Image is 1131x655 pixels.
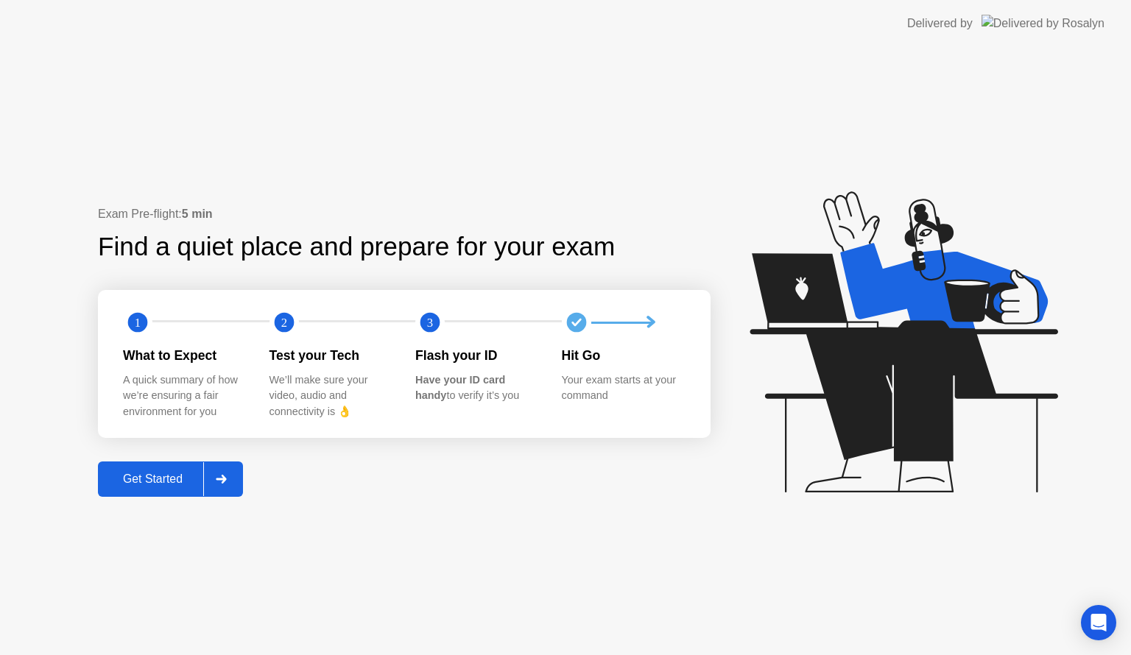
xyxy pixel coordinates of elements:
button: Get Started [98,461,243,497]
div: A quick summary of how we’re ensuring a fair environment for you [123,372,246,420]
div: Find a quiet place and prepare for your exam [98,227,617,266]
div: Exam Pre-flight: [98,205,711,223]
div: What to Expect [123,346,246,365]
div: Test your Tech [269,346,392,365]
text: 1 [135,316,141,330]
div: Get Started [102,472,203,486]
div: Flash your ID [415,346,538,365]
div: We’ll make sure your video, audio and connectivity is 👌 [269,372,392,420]
div: Your exam starts at your command [562,372,685,404]
text: 2 [281,316,286,330]
div: Delivered by [907,15,973,32]
b: Have your ID card handy [415,374,505,402]
text: 3 [427,316,433,330]
b: 5 min [182,208,213,220]
img: Delivered by Rosalyn [982,15,1104,32]
div: to verify it’s you [415,372,538,404]
div: Hit Go [562,346,685,365]
div: Open Intercom Messenger [1081,605,1116,640]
